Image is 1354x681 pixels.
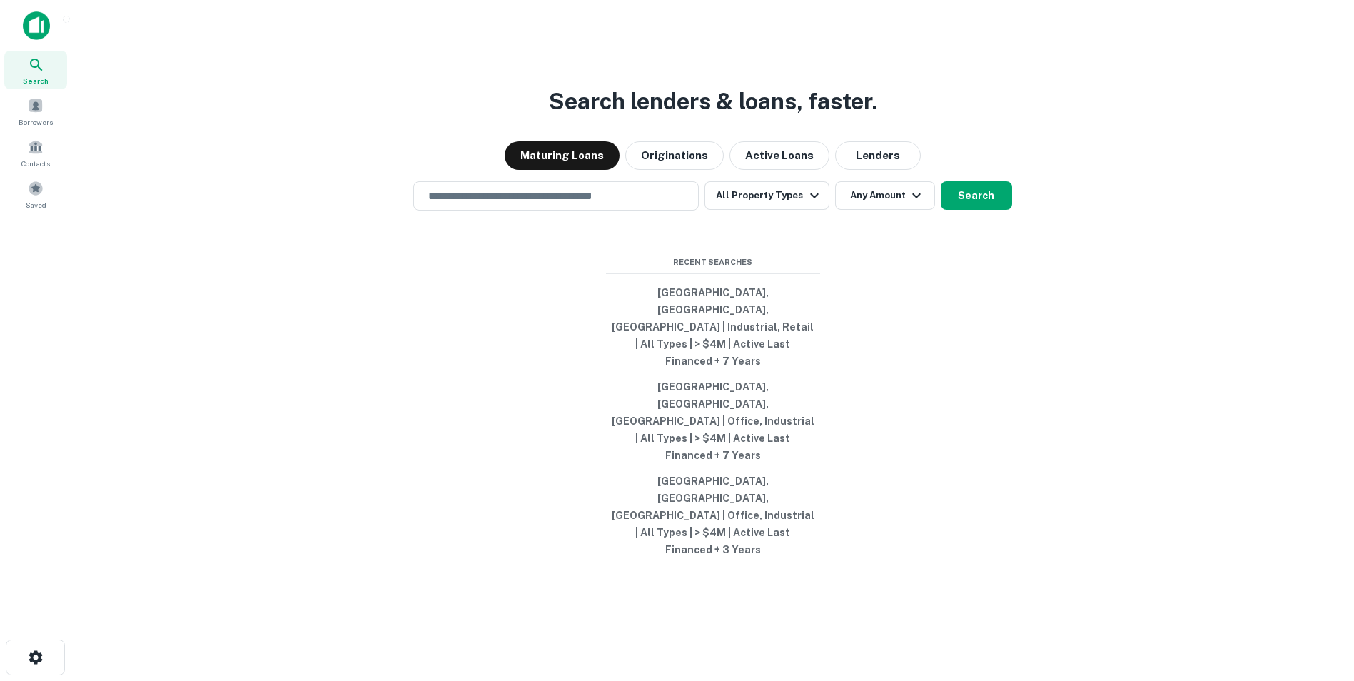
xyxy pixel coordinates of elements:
[704,181,829,210] button: All Property Types
[549,84,877,118] h3: Search lenders & loans, faster.
[21,158,50,169] span: Contacts
[606,256,820,268] span: Recent Searches
[4,175,67,213] a: Saved
[19,116,53,128] span: Borrowers
[23,75,49,86] span: Search
[835,181,935,210] button: Any Amount
[4,92,67,131] a: Borrowers
[606,280,820,374] button: [GEOGRAPHIC_DATA], [GEOGRAPHIC_DATA], [GEOGRAPHIC_DATA] | Industrial, Retail | All Types | > $4M ...
[625,141,724,170] button: Originations
[835,141,921,170] button: Lenders
[606,374,820,468] button: [GEOGRAPHIC_DATA], [GEOGRAPHIC_DATA], [GEOGRAPHIC_DATA] | Office, Industrial | All Types | > $4M ...
[4,133,67,172] a: Contacts
[23,11,50,40] img: capitalize-icon.png
[729,141,829,170] button: Active Loans
[26,199,46,211] span: Saved
[1283,567,1354,635] iframe: Chat Widget
[941,181,1012,210] button: Search
[505,141,620,170] button: Maturing Loans
[4,51,67,89] a: Search
[606,468,820,563] button: [GEOGRAPHIC_DATA], [GEOGRAPHIC_DATA], [GEOGRAPHIC_DATA] | Office, Industrial | All Types | > $4M ...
